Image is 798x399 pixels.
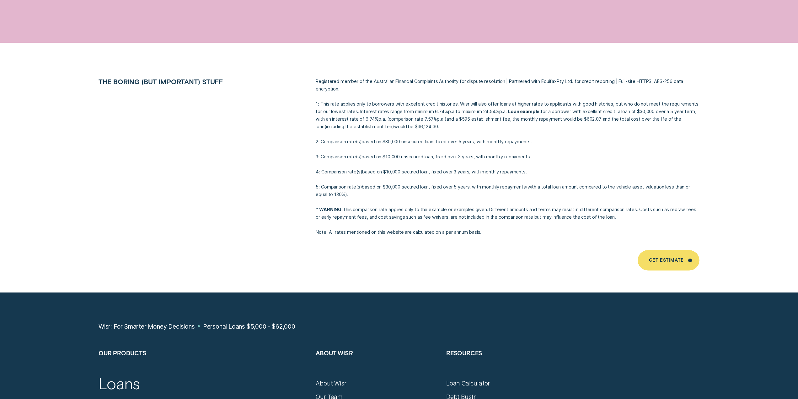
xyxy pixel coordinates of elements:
span: ( [324,124,326,129]
a: Loans [99,373,140,393]
a: Loan Calculator [446,380,490,387]
p: 3: Comparison rate s based on $10,000 unsecured loan, fixed over 3 years, with monthly repayments. [316,153,699,161]
span: p.a. [448,109,456,114]
span: ( [356,184,358,189]
span: ( [356,139,357,144]
h2: Our Products [99,349,308,380]
p: 2: Comparison rate s based on $30,000 unsecured loan, fixed over 5 years, with monthly repayments. [316,138,699,145]
h2: About Wisr [316,349,439,380]
a: Personal Loans $5,000 - $62,000 [203,323,295,330]
span: P T Y [557,79,564,84]
span: ( [356,154,357,159]
span: p.a. [499,109,507,114]
a: Wisr: For Smarter Money Decisions [99,323,195,330]
a: Get Estimate [638,250,699,271]
p: Registered member of the Australian Financial Complaints Authority for dispute resolution | Partn... [316,78,699,93]
span: Per Annum [437,116,444,122]
a: About Wisr [316,380,346,387]
span: ) [445,116,447,122]
span: Ltd [565,79,572,84]
span: Per Annum [499,109,507,114]
span: Pty [557,79,564,84]
span: ) [360,139,362,144]
span: ( [387,116,389,122]
h2: The boring (but important) stuff [95,78,269,85]
p: 4: Comparison rate s based on $10,000 secured loan, fixed over 3 years, with monthly repayments. [316,168,699,176]
strong: Loan example: [508,109,541,114]
span: Per Annum [448,109,456,114]
span: ) [392,124,394,129]
span: ) [360,184,362,189]
span: Per Annum [378,116,386,122]
span: ( [526,184,528,189]
p: This comparison rate applies only to the example or examples given. Different amounts and terms m... [316,206,699,221]
strong: * WARNING: [316,207,343,212]
span: ( [356,169,358,174]
span: p.a. [378,116,386,122]
span: ) [361,169,362,174]
span: L T D [565,79,572,84]
p: 5: Comparison rate s based on $30,000 secured loan, fixed over 5 years, with monthly repayments w... [316,183,699,198]
span: p.a. [437,116,444,122]
span: ) [360,154,362,159]
span: ) [345,192,347,197]
p: Note: All rates mentioned on this website are calculated on a per annum basis. [316,228,699,236]
p: 1: This rate applies only to borrowers with excellent credit histories. Wisr will also offer loan... [316,100,699,130]
h2: Resources [446,349,569,380]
